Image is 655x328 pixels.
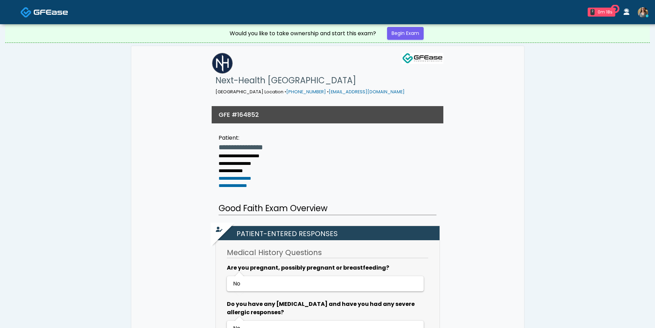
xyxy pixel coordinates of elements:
[219,110,259,119] h3: GFE #164852
[233,280,240,288] span: No
[590,9,595,15] div: 2
[20,1,68,23] a: Docovia
[227,247,428,258] h3: Medical History Questions
[285,89,286,95] span: •
[597,9,613,15] div: 0m 18s
[230,29,376,38] div: Would you like to take ownership and start this exam?
[215,74,405,87] h1: Next-Health [GEOGRAPHIC_DATA]
[219,134,263,142] div: Patient:
[387,27,424,40] a: Begin Exam
[219,226,440,240] h2: Patient-entered Responses
[286,89,326,95] a: [PHONE_NUMBER]
[227,264,389,272] b: Are you pregnant, possibly pregnant or breastfeeding?
[219,202,436,215] h2: Good Faith Exam Overview
[327,89,329,95] span: •
[215,89,405,95] small: [GEOGRAPHIC_DATA] Location
[584,5,619,19] a: 2 0m 18s
[402,53,443,64] img: GFEase Logo
[212,53,233,74] img: Next-Health Nashville
[227,300,415,316] b: Do you have any [MEDICAL_DATA] and have you had any severe allergic responses?
[329,89,405,95] a: [EMAIL_ADDRESS][DOMAIN_NAME]
[33,9,68,16] img: Docovia
[638,7,648,18] img: Carissa Kelly
[20,7,32,18] img: Docovia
